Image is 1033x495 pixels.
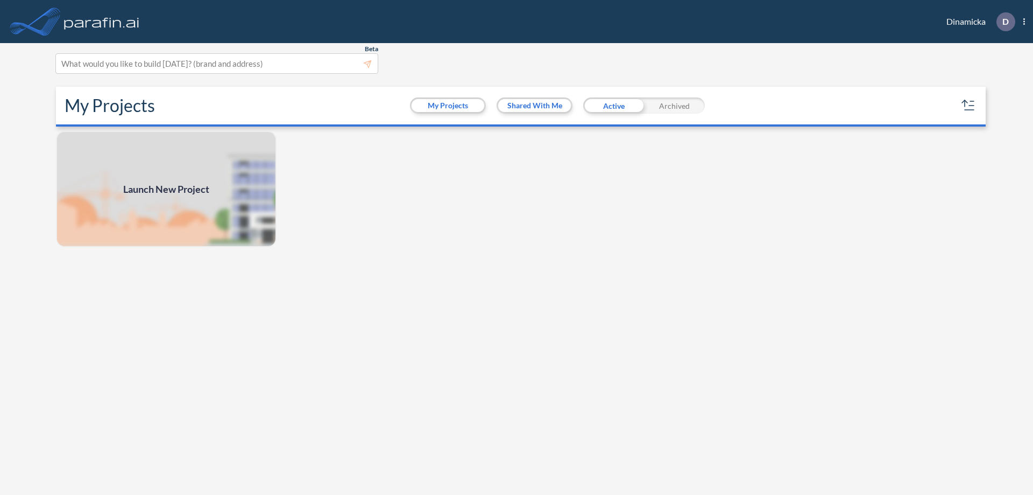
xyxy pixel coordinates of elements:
[930,12,1025,31] div: Dinamicka
[62,11,141,32] img: logo
[498,99,571,112] button: Shared With Me
[56,131,277,247] img: add
[65,95,155,116] h2: My Projects
[365,45,378,53] span: Beta
[644,97,705,114] div: Archived
[1002,17,1009,26] p: D
[960,97,977,114] button: sort
[56,131,277,247] a: Launch New Project
[123,182,209,197] span: Launch New Project
[583,97,644,114] div: Active
[412,99,484,112] button: My Projects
